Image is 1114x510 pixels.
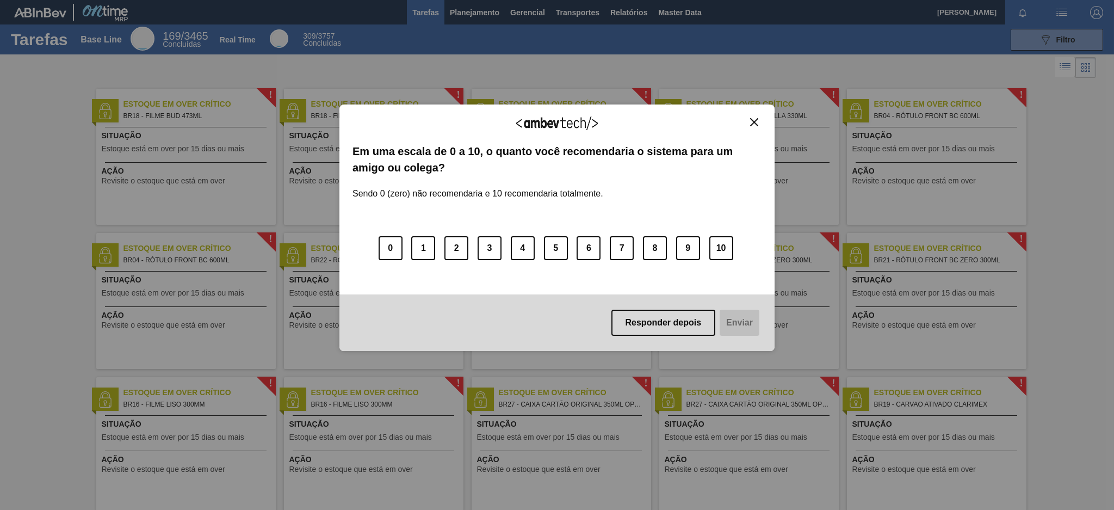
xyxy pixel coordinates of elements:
button: 8 [643,236,667,260]
button: 9 [676,236,700,260]
button: 1 [411,236,435,260]
img: Close [750,118,758,126]
label: Em uma escala de 0 a 10, o quanto você recomendaria o sistema para um amigo ou colega? [352,143,762,176]
button: 4 [511,236,535,260]
button: 7 [610,236,634,260]
button: 3 [478,236,502,260]
button: 6 [577,236,601,260]
button: 2 [444,236,468,260]
button: 10 [709,236,733,260]
img: Logo Ambevtech [516,116,598,130]
button: Responder depois [611,310,716,336]
label: Sendo 0 (zero) não recomendaria e 10 recomendaria totalmente. [352,176,603,199]
button: Close [747,118,762,127]
button: 0 [379,236,403,260]
button: 5 [544,236,568,260]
